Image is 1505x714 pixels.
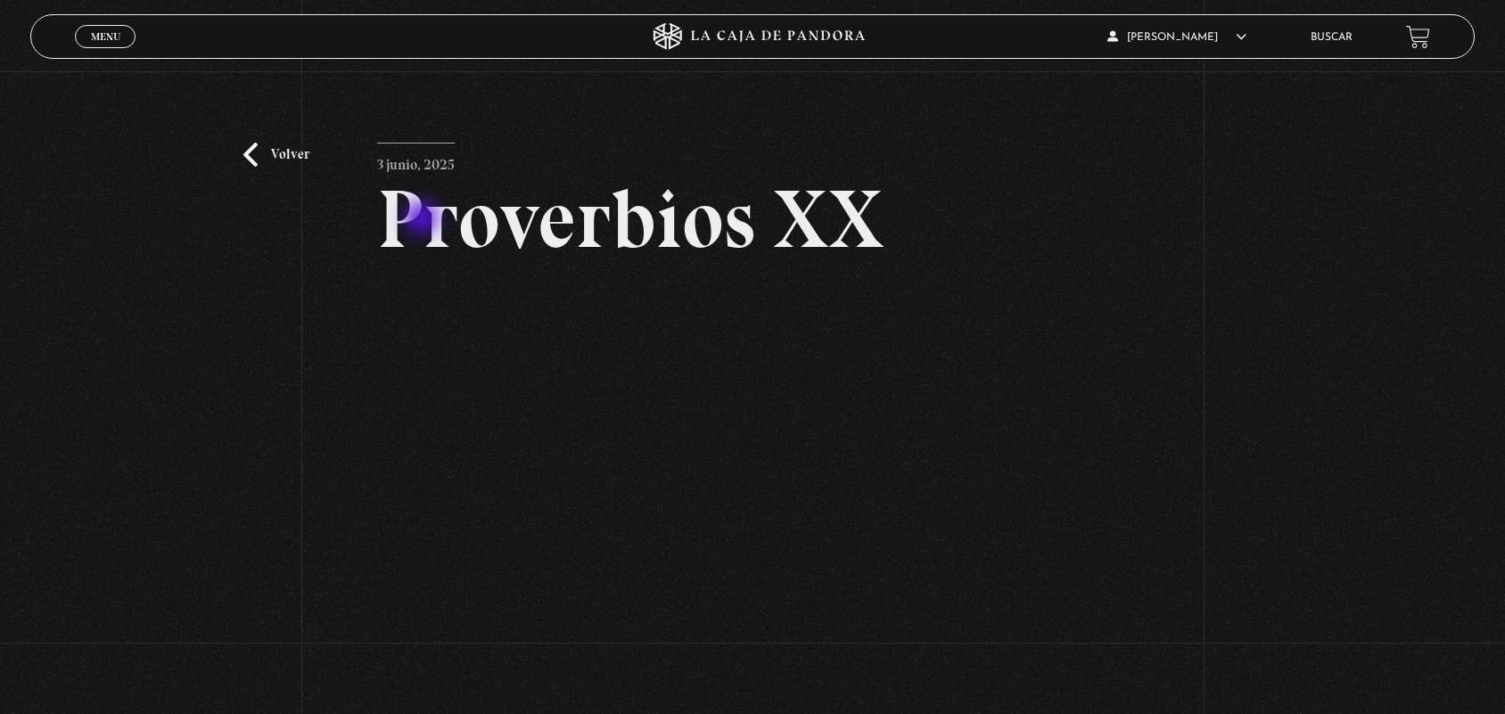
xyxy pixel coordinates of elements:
a: Buscar [1311,32,1353,43]
h2: Proverbios XX [377,178,1129,260]
a: Volver [243,143,309,167]
span: Cerrar [85,46,127,59]
iframe: Dailymotion video player – CENTINELAS SUIZA GINEBRA [377,287,1129,710]
span: Menu [91,31,120,42]
a: View your shopping cart [1406,25,1430,49]
span: [PERSON_NAME] [1107,32,1246,43]
p: 3 junio, 2025 [377,143,455,178]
